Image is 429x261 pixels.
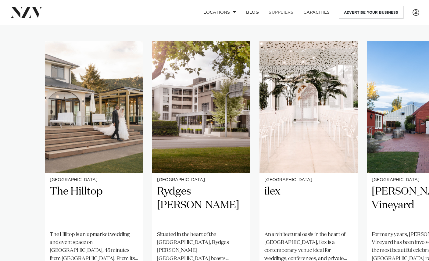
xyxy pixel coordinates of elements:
[50,185,138,226] h2: The Hilltop
[10,7,43,18] img: nzv-logo.png
[264,185,353,226] h2: ilex
[339,6,403,19] a: Advertise your business
[50,178,138,182] small: [GEOGRAPHIC_DATA]
[264,6,298,19] a: SUPPLIERS
[299,6,335,19] a: Capacities
[259,41,358,173] img: wedding ceremony at ilex cafe in christchurch
[157,185,245,226] h2: Rydges [PERSON_NAME]
[264,178,353,182] small: [GEOGRAPHIC_DATA]
[241,6,264,19] a: BLOG
[157,178,245,182] small: [GEOGRAPHIC_DATA]
[198,6,241,19] a: Locations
